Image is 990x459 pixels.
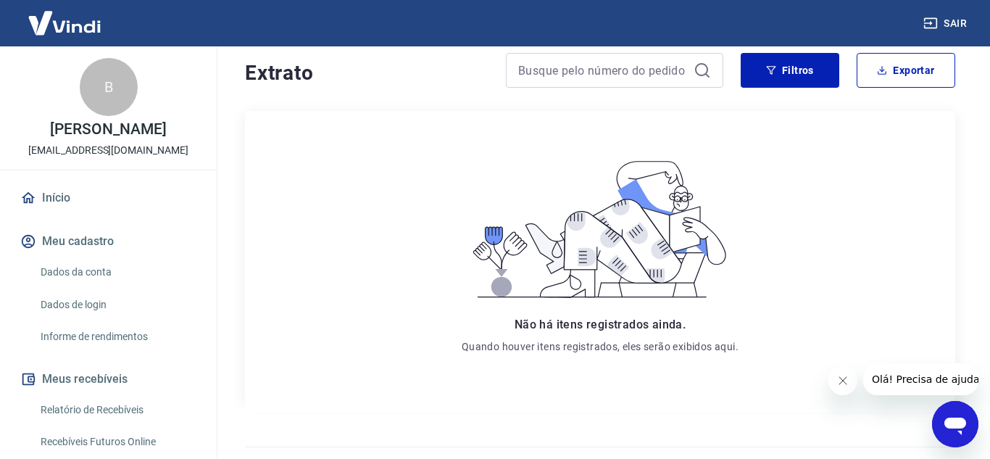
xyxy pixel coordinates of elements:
[35,290,199,320] a: Dados de login
[857,53,955,88] button: Exportar
[920,10,973,37] button: Sair
[17,182,199,214] a: Início
[863,363,978,395] iframe: Mensagem da empresa
[35,257,199,287] a: Dados da conta
[80,58,138,116] div: B
[35,322,199,352] a: Informe de rendimentos
[515,318,686,331] span: Não há itens registrados ainda.
[17,226,199,257] button: Meu cadastro
[28,143,188,158] p: [EMAIL_ADDRESS][DOMAIN_NAME]
[17,1,112,45] img: Vindi
[50,122,166,137] p: [PERSON_NAME]
[828,366,857,395] iframe: Fechar mensagem
[741,53,839,88] button: Filtros
[9,10,122,22] span: Olá! Precisa de ajuda?
[17,363,199,395] button: Meus recebíveis
[35,427,199,457] a: Recebíveis Futuros Online
[35,395,199,425] a: Relatório de Recebíveis
[245,59,488,88] h4: Extrato
[518,59,688,81] input: Busque pelo número do pedido
[932,401,978,447] iframe: Botão para abrir a janela de mensagens
[462,339,739,354] p: Quando houver itens registrados, eles serão exibidos aqui.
